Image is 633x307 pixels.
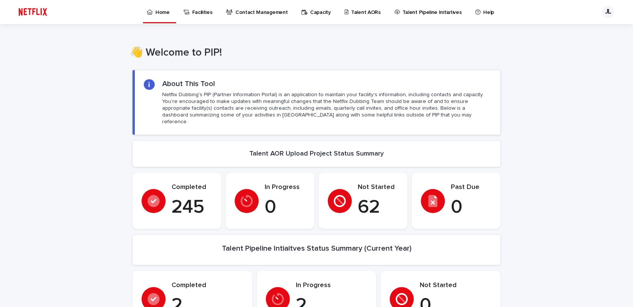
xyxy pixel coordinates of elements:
p: 245 [172,196,212,219]
p: 62 [358,196,398,219]
p: Not Started [358,183,398,192]
p: Completed [172,183,212,192]
p: Netflix Dubbing's PIP (Partner Information Portal) is an application to maintain your facility's ... [162,91,491,126]
p: In Progress [265,183,305,192]
div: JL [602,6,614,18]
h2: Talent AOR Upload Project Status Summary [249,150,384,158]
p: Past Due [451,183,491,192]
img: ifQbXi3ZQGMSEF7WDB7W [15,5,51,20]
h2: Talent Pipeline Intiaitves Status Summary (Current Year) [222,244,411,253]
p: 0 [265,196,305,219]
p: In Progress [296,281,368,290]
p: 0 [451,196,491,219]
p: Completed [172,281,243,290]
h2: About This Tool [162,79,215,88]
h1: 👋 Welcome to PIP! [130,47,498,59]
p: Not Started [420,281,491,290]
